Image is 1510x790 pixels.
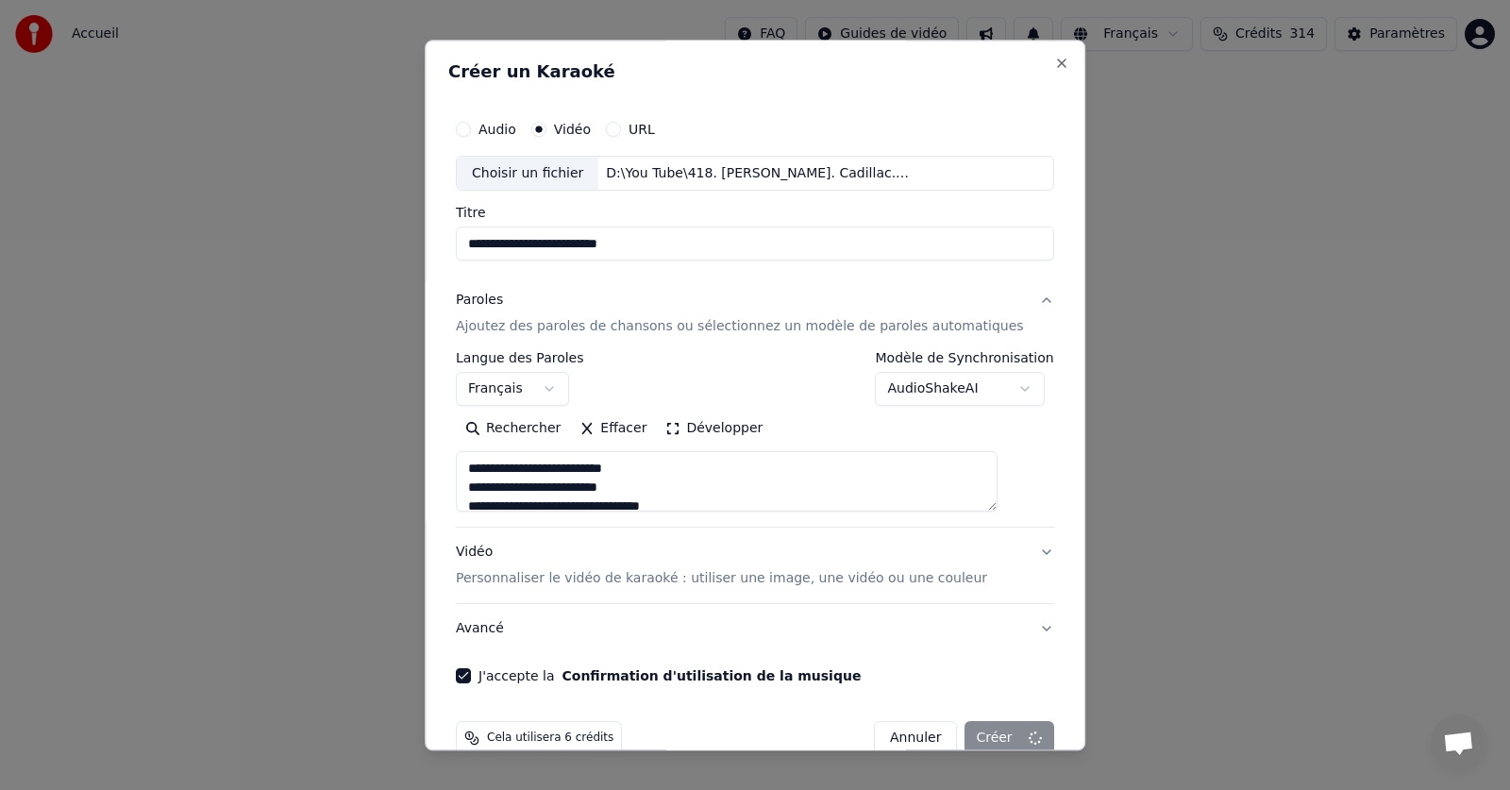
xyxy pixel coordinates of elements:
button: ParolesAjoutez des paroles de chansons ou sélectionnez un modèle de paroles automatiques [456,277,1054,352]
button: Annuler [874,722,957,756]
label: Vidéo [554,123,591,136]
div: ParolesAjoutez des paroles de chansons ou sélectionnez un modèle de paroles automatiques [456,352,1054,528]
span: Cela utilisera 6 crédits [487,731,613,747]
div: Vidéo [456,544,987,589]
div: D:\You Tube\418. [PERSON_NAME]. Cadillac. Bercy 90\[PERSON_NAME] - Cadillac (Live Officiel à [GEO... [599,164,920,183]
label: Langue des Paroles [456,352,584,365]
button: VidéoPersonnaliser le vidéo de karaoké : utiliser une image, une vidéo ou une couleur [456,529,1054,604]
button: Rechercher [456,414,570,445]
button: J'accepte la [562,670,862,683]
button: Développer [657,414,773,445]
p: Personnaliser le vidéo de karaoké : utiliser une image, une vidéo ou une couleur [456,570,987,589]
div: Choisir un fichier [457,157,598,191]
div: Paroles [456,292,503,311]
label: Modèle de Synchronisation [876,352,1054,365]
label: J'accepte la [478,670,861,683]
h2: Créer un Karaoké [448,63,1062,80]
label: Titre [456,207,1054,220]
button: Effacer [570,414,656,445]
p: Ajoutez des paroles de chansons ou sélectionnez un modèle de paroles automatiques [456,318,1024,337]
label: Audio [478,123,516,136]
label: URL [629,123,655,136]
button: Avancé [456,605,1054,654]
